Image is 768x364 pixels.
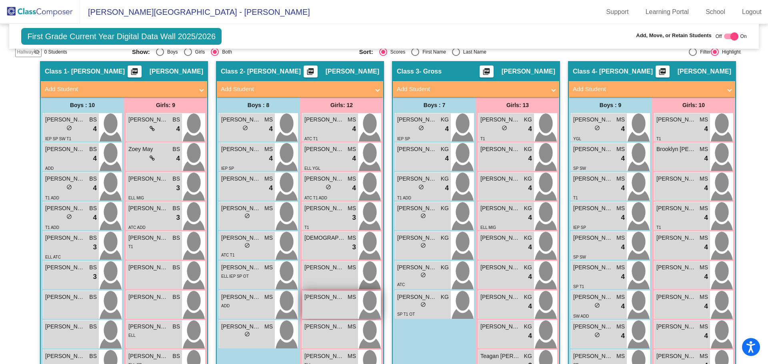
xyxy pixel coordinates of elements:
span: [PERSON_NAME] [397,175,437,183]
span: 4 [528,124,532,134]
mat-expansion-panel-header: Add Student [393,81,559,97]
span: On [740,33,747,40]
span: 4 [704,331,708,341]
span: MS [264,234,273,242]
span: BS [172,204,180,213]
span: SP T1 [573,284,584,289]
span: MS [616,352,625,360]
span: ELL IEP SP OT [221,274,249,278]
span: 4 [621,124,625,134]
span: 4 [528,153,532,164]
span: KG [524,145,532,153]
span: do_not_disturb_alt [420,213,426,219]
span: Hallway [17,48,34,56]
span: [PERSON_NAME] [480,293,520,301]
span: [PERSON_NAME] [480,115,520,124]
span: ELL MIG [480,225,496,230]
span: [PERSON_NAME] [573,352,613,360]
span: MS [348,145,356,153]
span: T1 [304,225,309,230]
span: [PERSON_NAME] [45,204,85,213]
span: 3 [352,213,356,223]
span: [PERSON_NAME] [128,293,168,301]
span: BS [172,352,180,360]
span: [PERSON_NAME] [150,68,203,76]
mat-icon: picture_as_pdf [130,68,139,79]
button: Print Students Details [128,66,142,78]
span: T1 [480,137,485,141]
span: do_not_disturb_alt [326,184,331,190]
span: Class 2 [221,68,243,76]
span: do_not_disturb_alt [244,213,250,219]
span: [PERSON_NAME] [128,204,168,213]
span: 4 [352,124,356,134]
span: ATC [397,282,405,287]
span: [PERSON_NAME] [304,293,344,301]
span: BS [172,234,180,242]
span: [PERSON_NAME] [656,234,696,242]
span: BS [89,234,97,242]
span: [PERSON_NAME] [45,293,85,301]
span: [PERSON_NAME] [326,68,379,76]
span: do_not_disturb_alt [242,125,248,131]
span: [PERSON_NAME] [480,322,520,331]
span: MS [700,204,708,213]
span: 0 Students [44,48,67,56]
span: [PERSON_NAME] [573,234,613,242]
span: BS [89,175,97,183]
span: do_not_disturb_alt [594,332,600,338]
button: Print Students Details [656,66,670,78]
span: MS [616,293,625,301]
span: do_not_disturb_alt [244,243,250,248]
span: 4 [93,183,97,193]
mat-expansion-panel-header: Add Student [217,81,383,97]
span: 4 [176,124,180,134]
span: ELL [128,333,136,338]
span: [PERSON_NAME] [573,145,613,153]
span: ATC T1 [221,253,235,257]
span: BS [172,115,180,124]
span: 4 [352,153,356,164]
span: MS [348,234,356,242]
span: [PERSON_NAME] [221,263,261,272]
div: Last Name [460,48,486,56]
span: Class 4 [573,68,595,76]
span: do_not_disturb_alt [66,214,72,219]
span: [PERSON_NAME] [128,115,168,124]
span: KG [441,234,449,242]
a: School [699,6,732,18]
span: BS [89,293,97,301]
span: do_not_disturb_alt [420,272,426,278]
span: Class 1 [45,68,67,76]
span: MS [700,352,708,360]
span: IEP SP [221,166,234,171]
span: [PERSON_NAME] [573,204,613,213]
span: KG [524,115,532,124]
div: Girls: 9 [124,97,207,113]
span: MS [348,175,356,183]
span: KG [524,322,532,331]
span: [PERSON_NAME] [45,145,85,153]
mat-expansion-panel-header: Add Student [41,81,207,97]
div: Boys [164,48,178,56]
span: MS [616,234,625,242]
span: [PERSON_NAME] [45,115,85,124]
span: [PERSON_NAME] [45,322,85,331]
div: Girls: 10 [652,97,735,113]
span: 4 [704,242,708,253]
span: T1 ADD [45,196,59,200]
span: [PERSON_NAME] [221,115,261,124]
span: Add, Move, or Retain Students [636,32,712,40]
span: ATC T1 ADD [304,196,327,200]
div: Girls: 12 [300,97,383,113]
span: BS [89,352,97,360]
span: [PERSON_NAME] [128,263,168,272]
span: [PERSON_NAME] [45,263,85,272]
span: 4 [445,183,449,193]
mat-expansion-panel-header: Add Student [569,81,735,97]
mat-radio-group: Select an option [359,48,580,56]
span: T1 [573,196,578,200]
span: 4 [704,183,708,193]
span: 4 [704,301,708,312]
span: BS [89,322,97,331]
